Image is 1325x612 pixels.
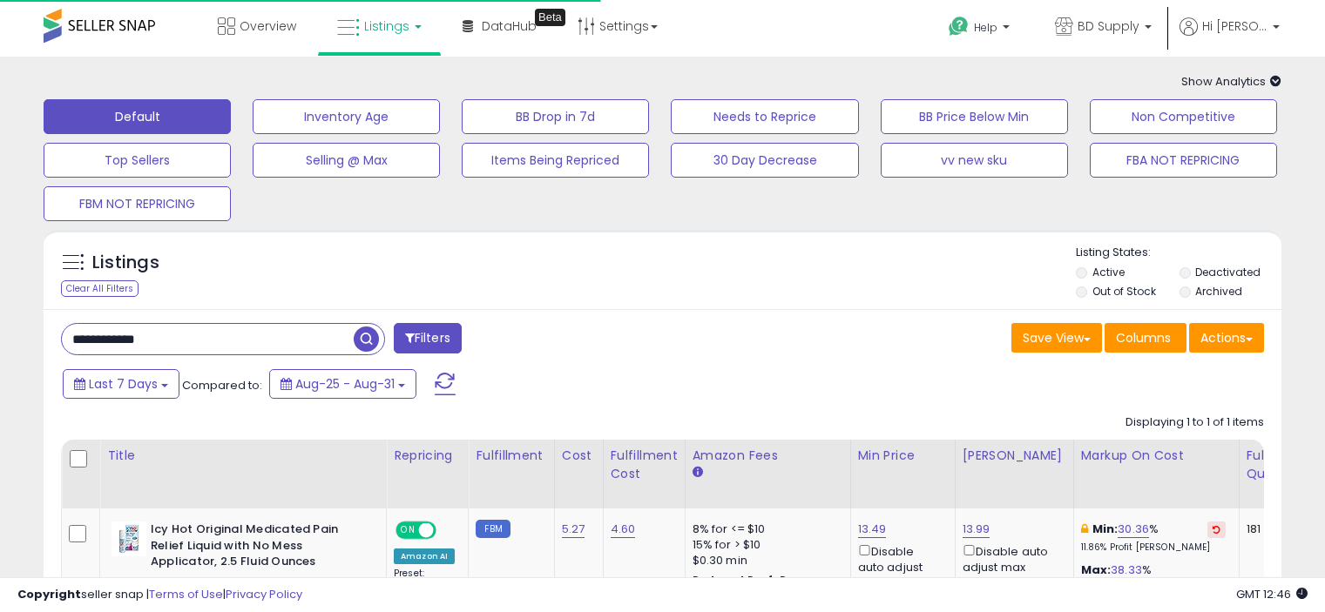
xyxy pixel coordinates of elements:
[858,541,942,592] div: Disable auto adjust min
[151,521,362,575] b: Icy Hot Original Medicated Pain Relief Liquid with No Mess Applicator, 2.5 Fluid Ounces
[1118,521,1149,538] a: 30.36
[1092,265,1125,279] label: Active
[1195,265,1261,279] label: Deactivated
[1011,323,1102,353] button: Save View
[693,537,837,553] div: 15% for > $10
[693,573,807,588] b: Reduced Prof. Rng.
[935,3,1027,57] a: Help
[44,186,231,221] button: FBM NOT REPRICING
[948,16,970,37] i: Get Help
[693,553,837,568] div: $0.30 min
[963,521,990,538] a: 13.99
[394,447,461,465] div: Repricing
[1081,521,1226,554] div: %
[693,521,837,537] div: 8% for <= $10
[1090,99,1277,134] button: Non Competitive
[671,143,858,178] button: 30 Day Decrease
[1247,521,1301,537] div: 181
[476,447,546,465] div: Fulfillment
[1081,447,1232,465] div: Markup on Cost
[963,541,1060,575] div: Disable auto adjust max
[149,586,223,602] a: Terms of Use
[295,375,395,393] span: Aug-25 - Aug-31
[974,20,997,35] span: Help
[434,523,462,538] span: OFF
[881,143,1068,178] button: vv new sku
[1081,562,1112,578] b: Max:
[1092,284,1156,299] label: Out of Stock
[693,465,703,481] small: Amazon Fees.
[1126,414,1264,431] div: Displaying 1 to 1 of 1 items
[107,447,379,465] div: Title
[61,280,139,297] div: Clear All Filters
[226,586,302,602] a: Privacy Policy
[89,375,158,393] span: Last 7 Days
[1111,562,1142,579] a: 38.33
[1236,586,1308,602] span: 2025-09-8 12:46 GMT
[963,447,1066,465] div: [PERSON_NAME]
[397,523,419,538] span: ON
[17,586,81,602] strong: Copyright
[462,143,649,178] button: Items Being Repriced
[63,369,179,399] button: Last 7 Days
[1081,562,1226,595] div: %
[671,99,858,134] button: Needs to Reprice
[858,447,948,465] div: Min Price
[253,143,440,178] button: Selling @ Max
[1247,447,1307,483] div: Fulfillable Quantity
[693,447,843,465] div: Amazon Fees
[1076,245,1281,261] p: Listing States:
[17,587,302,603] div: seller snap | |
[611,521,636,538] a: 4.60
[1105,323,1186,353] button: Columns
[1189,323,1264,353] button: Actions
[394,323,462,353] button: Filters
[92,251,159,275] h5: Listings
[1081,541,1226,554] p: 11.86% Profit [PERSON_NAME]
[364,17,409,35] span: Listings
[1181,73,1281,90] span: Show Analytics
[44,99,231,134] button: Default
[182,377,262,393] span: Compared to:
[1116,329,1171,346] span: Columns
[240,17,296,35] span: Overview
[1092,521,1119,537] b: Min:
[562,521,585,538] a: 5.27
[1078,17,1139,35] span: BD Supply
[394,568,455,607] div: Preset:
[269,369,416,399] button: Aug-25 - Aug-31
[462,99,649,134] button: BB Drop in 7d
[253,99,440,134] button: Inventory Age
[1202,17,1268,35] span: Hi [PERSON_NAME]
[562,447,596,465] div: Cost
[1180,17,1280,57] a: Hi [PERSON_NAME]
[476,520,510,538] small: FBM
[394,548,455,564] div: Amazon AI
[112,521,146,556] img: 41mVI-ArtqL._SL40_.jpg
[1090,143,1277,178] button: FBA NOT REPRICING
[881,99,1068,134] button: BB Price Below Min
[1195,284,1242,299] label: Archived
[858,521,887,538] a: 13.49
[611,447,678,483] div: Fulfillment Cost
[482,17,537,35] span: DataHub
[535,9,565,26] div: Tooltip anchor
[1073,440,1239,508] th: The percentage added to the cost of goods (COGS) that forms the calculator for Min & Max prices.
[44,143,231,178] button: Top Sellers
